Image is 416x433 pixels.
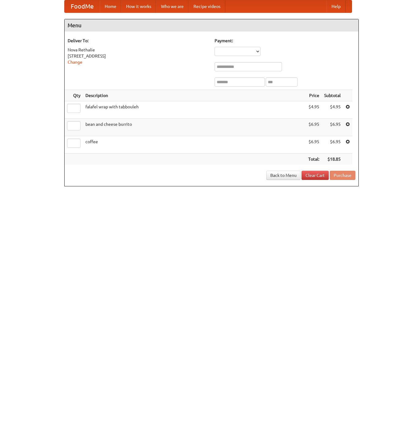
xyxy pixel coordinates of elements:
td: $6.95 [306,119,322,136]
h5: Deliver To: [68,38,208,44]
th: Total: [306,154,322,165]
th: Description [83,90,306,101]
h5: Payment: [215,38,355,44]
td: $4.95 [306,101,322,119]
td: $6.95 [306,136,322,154]
a: Who we are [156,0,189,13]
h4: Menu [65,19,358,32]
th: Qty [65,90,83,101]
div: Nova Rethalie [68,47,208,53]
th: Subtotal [322,90,343,101]
a: How it works [121,0,156,13]
a: Recipe videos [189,0,225,13]
td: bean and cheese burrito [83,119,306,136]
td: falafel wrap with tabbouleh [83,101,306,119]
a: Help [327,0,346,13]
a: Change [68,60,82,65]
td: $6.95 [322,119,343,136]
button: Purchase [330,171,355,180]
td: $6.95 [322,136,343,154]
a: Home [100,0,121,13]
div: [STREET_ADDRESS] [68,53,208,59]
th: Price [306,90,322,101]
th: $18.85 [322,154,343,165]
td: $4.95 [322,101,343,119]
a: FoodMe [65,0,100,13]
a: Back to Menu [266,171,301,180]
td: coffee [83,136,306,154]
a: Clear Cart [302,171,329,180]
